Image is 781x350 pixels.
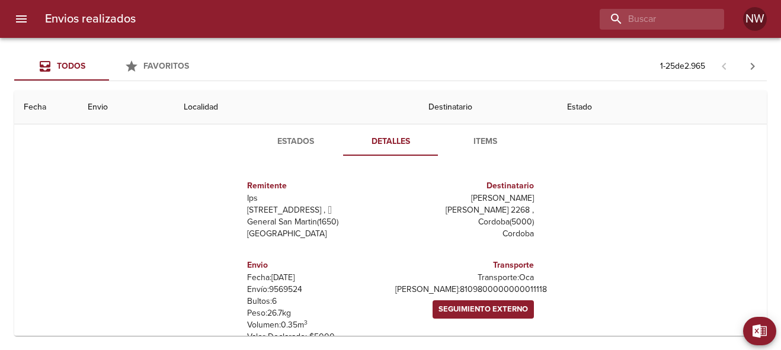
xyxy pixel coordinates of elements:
p: Envío: 9569524 [247,284,386,296]
span: Seguimiento Externo [438,303,528,316]
h6: Envios realizados [45,9,136,28]
p: Ips [247,192,386,204]
sup: 3 [304,319,308,326]
span: Pagina anterior [710,60,738,72]
h6: Destinatario [395,179,534,192]
p: Volumen: 0.35 m [247,319,386,331]
div: Abrir información de usuario [743,7,767,31]
div: Tabs Envios [14,52,204,81]
th: Localidad [174,91,420,124]
p: Transporte: Oca [395,272,534,284]
span: Detalles [350,134,431,149]
p: [PERSON_NAME] 2268 , [395,204,534,216]
p: [GEOGRAPHIC_DATA] [247,228,386,240]
h6: Envio [247,259,386,272]
div: NW [743,7,767,31]
th: Destinatario [419,91,557,124]
h6: Remitente [247,179,386,192]
p: Valor Declarado: $ 5000 [247,331,386,343]
th: Fecha [14,91,78,124]
div: Tabs detalle de guia [248,127,533,156]
p: General San Martin ( 1650 ) [247,216,386,228]
h6: Transporte [395,259,534,272]
th: Estado [558,91,767,124]
button: menu [7,5,36,33]
button: Exportar Excel [743,317,776,345]
a: Seguimiento Externo [433,300,534,319]
span: Estados [255,134,336,149]
p: Fecha: [DATE] [247,272,386,284]
p: Peso: 26.7 kg [247,307,386,319]
span: Todos [57,61,85,71]
p: Cordoba ( 5000 ) [395,216,534,228]
span: Favoritos [143,61,189,71]
p: 1 - 25 de 2.965 [660,60,705,72]
p: Bultos: 6 [247,296,386,307]
p: [PERSON_NAME] [395,192,534,204]
th: Envio [78,91,174,124]
p: Cordoba [395,228,534,240]
p: [STREET_ADDRESS] ,   [247,204,386,216]
input: buscar [600,9,704,30]
span: Pagina siguiente [738,52,767,81]
span: Items [445,134,526,149]
p: [PERSON_NAME]: 8109800000000011118 [395,284,534,296]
